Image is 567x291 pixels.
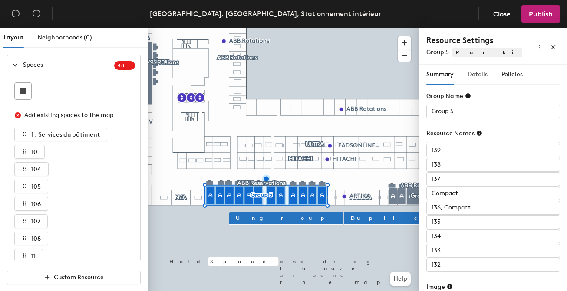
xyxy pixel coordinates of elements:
span: 106 [31,200,41,208]
span: Duplicate [351,214,475,222]
div: Resource Names [426,130,482,137]
button: 11 [14,249,43,263]
span: 105 [31,183,41,190]
button: 106 [14,197,48,211]
button: 108 [14,232,48,245]
input: Unknown Parking Spots [426,105,560,118]
span: Spaces [23,55,114,75]
span: more [536,44,542,50]
button: Redo (⌘ + ⇧ + Z) [28,5,45,23]
span: Custom Resource [54,274,104,281]
button: Help [390,272,411,286]
span: Policies [501,71,523,78]
span: 8 [121,62,132,69]
span: Summary [426,71,454,78]
span: Group 5 [426,49,449,56]
input: Unknown Parking Spots [426,201,560,215]
span: close-circle [15,112,21,118]
span: undo [11,9,20,18]
span: Close [493,10,511,18]
span: 1 : Services du bâtiment [31,131,100,138]
button: 104 [14,162,49,176]
button: Duplicate [344,212,482,224]
sup: 48 [114,61,135,70]
span: close [550,44,556,50]
input: Unknown Parking Spots [426,158,560,172]
div: Add existing spaces to the map [24,111,128,120]
input: Unknown Parking Spots [426,172,560,186]
span: 108 [31,235,41,242]
button: Custom Resource [7,271,141,284]
input: Unknown Parking Spots [426,186,560,200]
span: 10 [31,148,37,156]
input: Unknown Parking Spots [426,229,560,243]
span: 11 [31,252,36,260]
span: Layout [3,34,23,41]
h4: Resource Settings [426,35,522,46]
span: 107 [31,218,40,225]
button: 105 [14,180,48,193]
span: Details [468,71,488,78]
input: Unknown Parking Spots [426,258,560,272]
span: expanded [13,62,18,68]
button: 107 [14,214,48,228]
span: Publish [529,10,553,18]
button: 10 [14,145,45,159]
button: Close [486,5,518,23]
span: Ungroup [236,214,336,222]
div: [GEOGRAPHIC_DATA], [GEOGRAPHIC_DATA], Stationnement intérieur [150,8,381,19]
div: Image [426,283,453,291]
div: Group Name [426,92,471,100]
span: 4 [118,62,121,69]
button: Ungroup [229,212,343,224]
input: Unknown Parking Spots [426,144,560,157]
button: 1 : Services du bâtiment [14,128,107,141]
input: Unknown Parking Spots [426,215,560,229]
button: Publish [521,5,560,23]
button: Undo (⌘ + Z) [7,5,24,23]
input: Unknown Parking Spots [426,244,560,258]
span: 104 [31,166,41,173]
span: Neighborhoods (0) [37,34,92,41]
